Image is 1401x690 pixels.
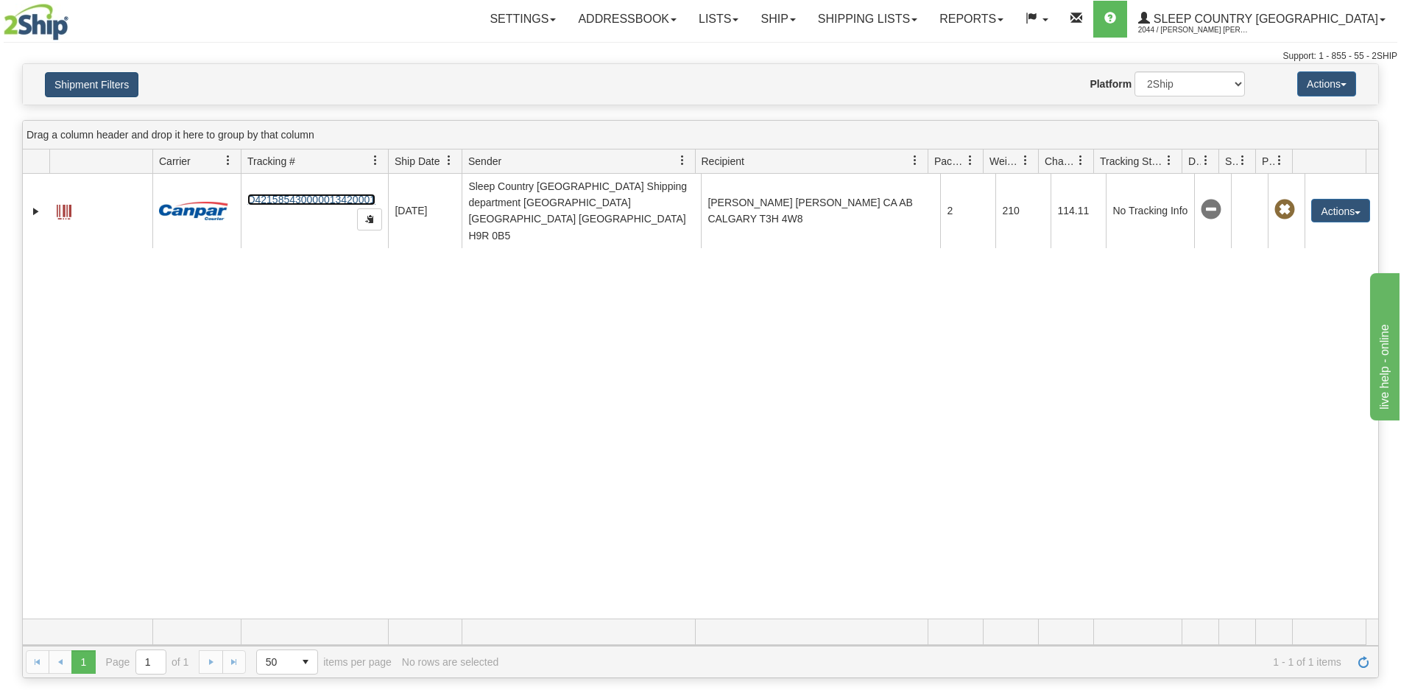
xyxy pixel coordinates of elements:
[23,121,1378,149] div: grid grouping header
[1188,154,1201,169] span: Delivery Status
[1352,650,1375,674] a: Refresh
[1013,148,1038,173] a: Weight filter column settings
[1051,174,1106,248] td: 114.11
[462,174,701,248] td: Sleep Country [GEOGRAPHIC_DATA] Shipping department [GEOGRAPHIC_DATA] [GEOGRAPHIC_DATA] [GEOGRAPH...
[1045,154,1076,169] span: Charge
[57,198,71,222] a: Label
[388,174,462,248] td: [DATE]
[934,154,965,169] span: Packages
[136,650,166,674] input: Page 1
[468,154,501,169] span: Sender
[363,148,388,173] a: Tracking # filter column settings
[256,649,318,675] span: Page sizes drop down
[266,655,285,669] span: 50
[45,72,138,97] button: Shipment Filters
[807,1,928,38] a: Shipping lists
[995,174,1051,248] td: 210
[1311,199,1370,222] button: Actions
[940,174,995,248] td: 2
[402,656,499,668] div: No rows are selected
[1297,71,1356,96] button: Actions
[479,1,567,38] a: Settings
[159,202,228,220] img: 14 - Canpar
[1157,148,1182,173] a: Tracking Status filter column settings
[1193,148,1218,173] a: Delivery Status filter column settings
[1230,148,1255,173] a: Shipment Issues filter column settings
[509,656,1341,668] span: 1 - 1 of 1 items
[106,649,189,675] span: Page of 1
[749,1,806,38] a: Ship
[702,154,744,169] span: Recipient
[701,174,940,248] td: [PERSON_NAME] [PERSON_NAME] CA AB CALGARY T3H 4W8
[567,1,688,38] a: Addressbook
[247,154,295,169] span: Tracking #
[1100,154,1164,169] span: Tracking Status
[670,148,695,173] a: Sender filter column settings
[216,148,241,173] a: Carrier filter column settings
[247,194,375,205] a: D421585430000013420001
[11,9,136,27] div: live help - online
[958,148,983,173] a: Packages filter column settings
[1274,200,1295,220] span: Pickup Not Assigned
[1262,154,1274,169] span: Pickup Status
[256,649,392,675] span: items per page
[1201,200,1221,220] span: No Tracking Info
[1090,77,1132,91] label: Platform
[903,148,928,173] a: Recipient filter column settings
[1127,1,1397,38] a: Sleep Country [GEOGRAPHIC_DATA] 2044 / [PERSON_NAME] [PERSON_NAME]
[928,1,1014,38] a: Reports
[1367,270,1400,420] iframe: chat widget
[294,650,317,674] span: select
[395,154,440,169] span: Ship Date
[4,4,68,41] img: logo2044.jpg
[688,1,749,38] a: Lists
[1150,13,1378,25] span: Sleep Country [GEOGRAPHIC_DATA]
[159,154,191,169] span: Carrier
[1106,174,1194,248] td: No Tracking Info
[1068,148,1093,173] a: Charge filter column settings
[71,650,95,674] span: Page 1
[1138,23,1249,38] span: 2044 / [PERSON_NAME] [PERSON_NAME]
[1225,154,1238,169] span: Shipment Issues
[1267,148,1292,173] a: Pickup Status filter column settings
[989,154,1020,169] span: Weight
[357,208,382,230] button: Copy to clipboard
[4,50,1397,63] div: Support: 1 - 855 - 55 - 2SHIP
[29,204,43,219] a: Expand
[437,148,462,173] a: Ship Date filter column settings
